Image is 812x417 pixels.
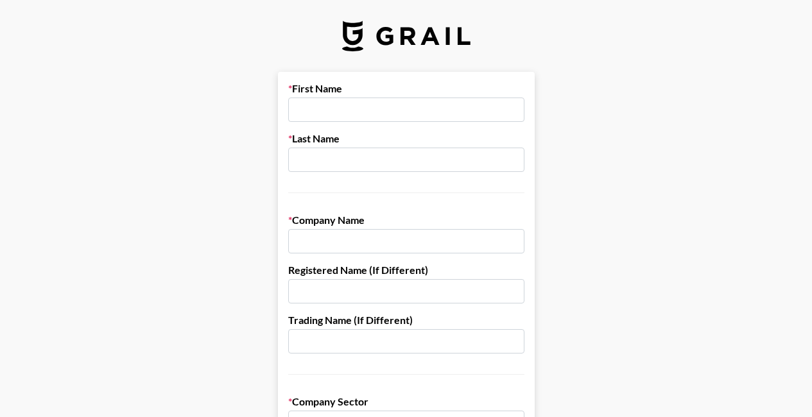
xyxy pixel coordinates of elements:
[288,132,524,145] label: Last Name
[342,21,471,51] img: Grail Talent Logo
[288,264,524,277] label: Registered Name (If Different)
[288,82,524,95] label: First Name
[288,314,524,327] label: Trading Name (If Different)
[288,214,524,226] label: Company Name
[288,395,524,408] label: Company Sector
